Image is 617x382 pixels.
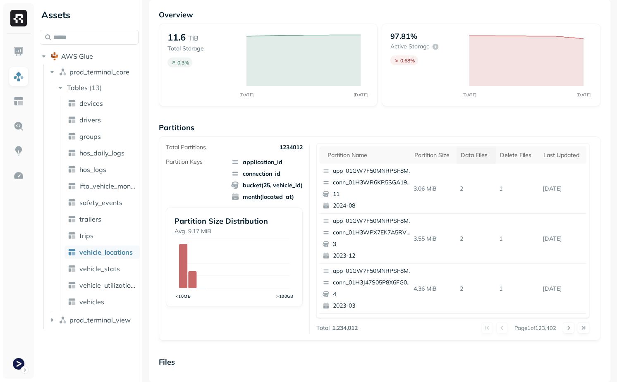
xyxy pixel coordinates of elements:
span: application_id [231,158,303,166]
p: 3 [333,240,413,248]
p: Total Partitions [166,143,206,151]
a: drivers [65,113,140,127]
tspan: [DATE] [239,92,253,98]
p: 1,234,012 [332,324,358,332]
button: app_01GW7F50MNRPSF8MFHFDEVDVJAconn_01H3J47S05P8X6FG0YX49YTVX842023-03 [319,264,417,313]
button: app_01GW7F50MNRPSF8MFHFDEVDVJAconn_01H3J47S05P8X6FG0YX49YTVX8162023-11 [319,314,417,363]
p: Sep 11, 2025 [539,282,586,296]
img: table [68,248,76,256]
span: trailers [79,215,101,223]
img: table [68,232,76,240]
span: trips [79,232,93,240]
img: table [68,132,76,141]
p: Files [159,357,600,367]
img: table [68,149,76,157]
a: groups [65,130,140,143]
div: Assets [40,8,139,21]
p: 0.3 % [177,60,189,66]
img: Insights [13,146,24,156]
a: trips [65,229,140,242]
span: hos_logs [79,165,106,174]
img: Ryft [10,10,27,26]
img: namespace [59,316,67,324]
p: 4 [333,290,413,298]
p: Total Storage [167,45,238,53]
p: Sep 11, 2025 [539,232,586,246]
a: vehicle_utilization_day [65,279,140,292]
button: app_01GW7F50MNRPSF8MFHFDEVDVJAconn_01H3WPX7EK7A5RVRD6KH2ZA02F32023-12 [319,214,417,263]
p: 1 [496,181,539,196]
img: table [68,298,76,306]
span: ifta_vehicle_months [79,182,136,190]
p: app_01GW7F50MNRPSF8MFHFDEVDVJA [333,217,413,225]
p: ( 13 ) [89,84,102,92]
p: Sep 11, 2025 [539,181,586,196]
img: table [68,165,76,174]
p: 2023-12 [333,252,413,260]
p: 2 [457,282,496,296]
p: 97.81% [390,31,417,41]
img: table [68,215,76,223]
img: Assets [13,71,24,82]
span: bucket(25, vehicle_id) [231,181,303,189]
p: 0.68 % [400,57,415,64]
a: hos_logs [65,163,140,176]
p: TiB [188,33,198,43]
span: prod_terminal_view [69,316,131,324]
p: 11 [333,190,413,198]
div: Delete Files [500,151,535,159]
div: Partition name [328,151,406,159]
p: Overview [159,10,600,19]
span: hos_daily_logs [79,149,124,157]
div: Partition size [414,151,452,159]
tspan: <10MB [176,294,191,299]
img: Optimization [13,170,24,181]
p: 3.55 MiB [410,232,457,246]
a: ifta_vehicle_months [65,179,140,193]
p: app_01GW7F50MNRPSF8MFHFDEVDVJA [333,267,413,275]
span: vehicles [79,298,104,306]
img: table [68,281,76,289]
a: trailers [65,212,140,226]
img: Terminal [13,358,24,370]
img: table [68,182,76,190]
button: app_01GW7F50MNRPSF8MFHFDEVDVJAconn_01H3WR6KR5SGA19P4YZ3XFGFQH112024-08 [319,164,417,213]
img: Dashboard [13,46,24,57]
p: conn_01H3J47S05P8X6FG0YX49YTVX8 [333,279,413,287]
p: 1 [496,282,539,296]
p: 2023-03 [333,302,413,310]
p: app_01GW7F50MNRPSF8MFHFDEVDVJA [333,167,413,175]
img: Query Explorer [13,121,24,131]
p: 3.06 MiB [410,181,457,196]
span: prod_terminal_core [69,68,129,76]
div: Data Files [461,151,492,159]
button: AWS Glue [40,50,139,63]
p: 2024-08 [333,202,413,210]
tspan: [DATE] [462,92,476,98]
span: drivers [79,116,101,124]
p: Partition Keys [166,158,203,166]
span: vehicle_utilization_day [79,281,136,289]
p: 2 [457,181,496,196]
p: Active storage [390,43,430,50]
p: 1 [496,232,539,246]
p: conn_01H3WR6KR5SGA19P4YZ3XFGFQH [333,179,413,187]
span: Tables [67,84,88,92]
span: vehicle_locations [79,248,133,256]
img: table [68,198,76,207]
button: prod_terminal_view [48,313,139,327]
img: namespace [59,68,67,76]
button: prod_terminal_core [48,65,139,79]
img: table [68,116,76,124]
img: root [50,52,59,60]
tspan: [DATE] [353,92,368,98]
a: vehicle_stats [65,262,140,275]
p: Partitions [159,123,600,132]
p: conn_01H3WPX7EK7A5RVRD6KH2ZA02F [333,229,413,237]
a: hos_daily_logs [65,146,140,160]
p: 11.6 [167,31,186,43]
img: table [68,265,76,273]
img: Asset Explorer [13,96,24,107]
p: Page 1 of 123,402 [514,324,556,332]
span: connection_id [231,170,303,178]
